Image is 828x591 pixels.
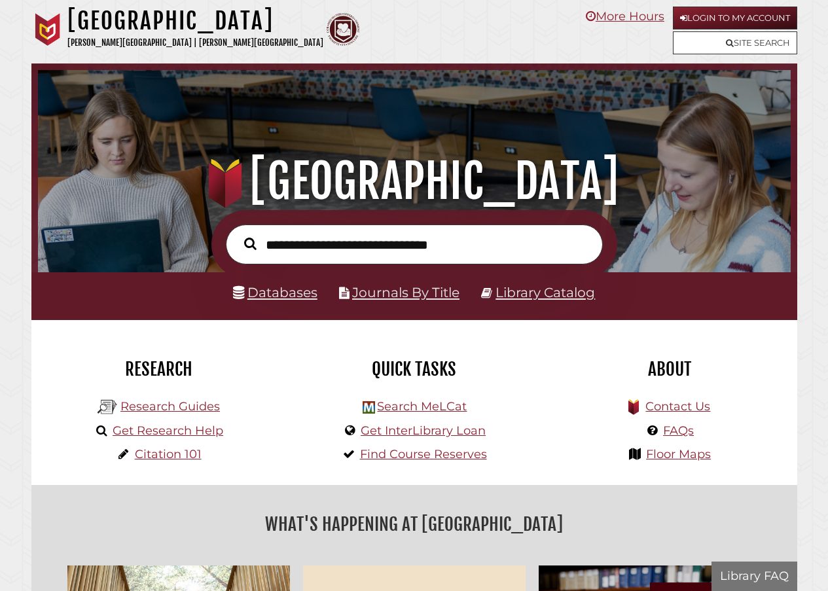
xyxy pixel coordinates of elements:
h1: [GEOGRAPHIC_DATA] [67,7,323,35]
a: Research Guides [120,399,220,414]
img: Calvin University [31,13,64,46]
h2: Quick Tasks [297,358,532,380]
h1: [GEOGRAPHIC_DATA] [50,152,778,210]
a: Floor Maps [646,447,711,461]
p: [PERSON_NAME][GEOGRAPHIC_DATA] | [PERSON_NAME][GEOGRAPHIC_DATA] [67,35,323,50]
h2: What's Happening at [GEOGRAPHIC_DATA] [41,509,787,539]
a: Login to My Account [673,7,797,29]
button: Search [238,234,263,253]
a: More Hours [586,9,664,24]
i: Search [244,237,257,250]
a: Find Course Reserves [360,447,487,461]
a: Contact Us [645,399,710,414]
h2: About [552,358,787,380]
a: Search MeLCat [377,399,467,414]
a: Site Search [673,31,797,54]
h2: Research [41,358,277,380]
img: Hekman Library Logo [363,401,375,414]
a: Citation 101 [135,447,202,461]
a: Get Research Help [113,423,223,438]
a: Library Catalog [495,284,595,300]
img: Hekman Library Logo [98,397,117,417]
a: Databases [233,284,317,300]
img: Calvin Theological Seminary [327,13,359,46]
a: Get InterLibrary Loan [361,423,486,438]
a: FAQs [663,423,694,438]
a: Journals By Title [352,284,459,300]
